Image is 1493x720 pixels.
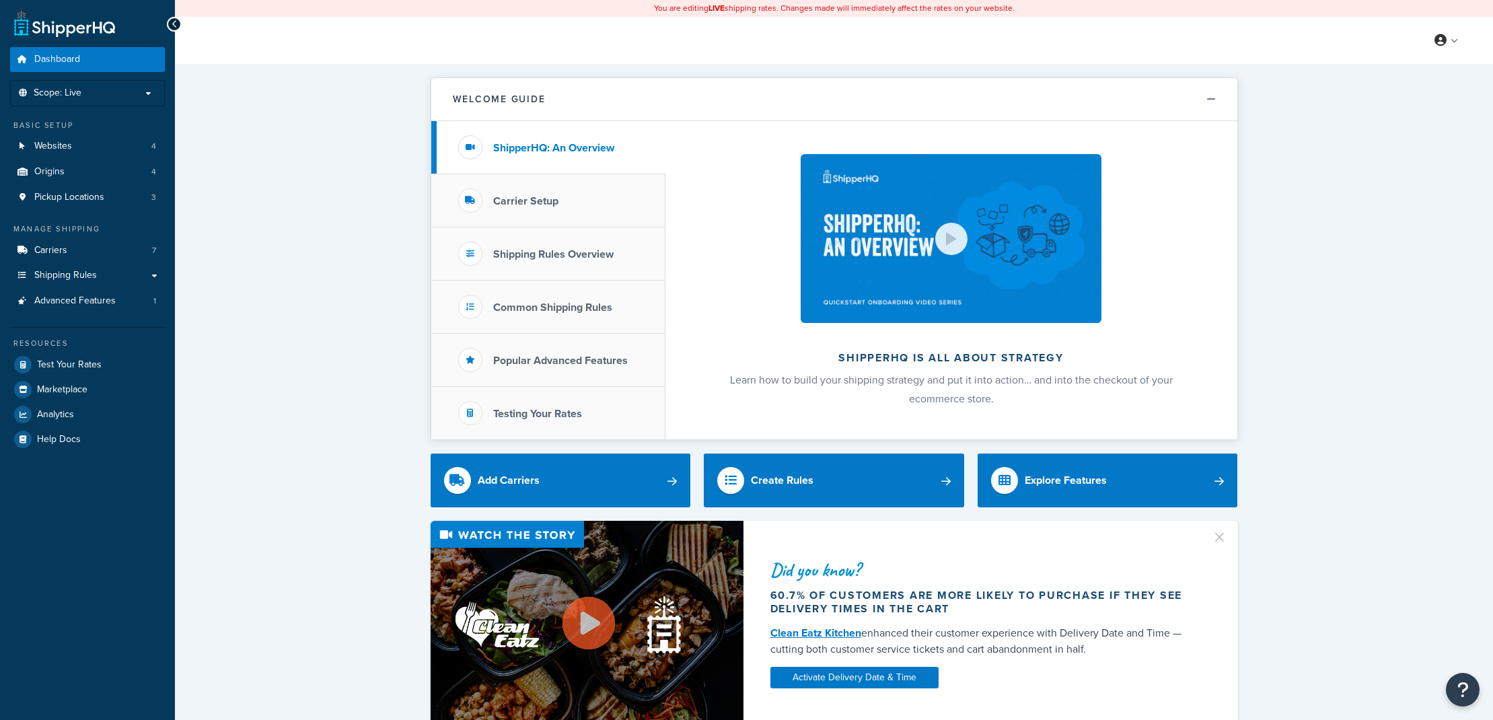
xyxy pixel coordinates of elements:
[493,142,614,154] h3: ShipperHQ: An Overview
[770,667,939,688] a: Activate Delivery Date & Time
[10,159,165,184] li: Origins
[151,166,156,178] span: 4
[10,238,165,263] a: Carriers7
[10,185,165,210] li: Pickup Locations
[770,625,1196,657] div: enhanced their customer experience with Delivery Date and Time — cutting both customer service ti...
[770,561,1196,579] div: Did you know?
[151,192,156,203] span: 3
[34,295,116,307] span: Advanced Features
[801,154,1101,323] img: ShipperHQ is all about strategy
[10,289,165,314] a: Advanced Features1
[10,47,165,72] a: Dashboard
[10,338,165,349] div: Resources
[10,120,165,131] div: Basic Setup
[10,134,165,159] li: Websites
[730,372,1173,406] span: Learn how to build your shipping strategy and put it into action… and into the checkout of your e...
[34,192,104,203] span: Pickup Locations
[493,195,558,207] h3: Carrier Setup
[10,353,165,377] a: Test Your Rates
[10,159,165,184] a: Origins4
[1025,471,1107,490] div: Explore Features
[704,454,964,507] a: Create Rules
[1446,673,1480,707] button: Open Resource Center
[34,166,65,178] span: Origins
[10,223,165,235] div: Manage Shipping
[10,289,165,314] li: Advanced Features
[10,238,165,263] li: Carriers
[34,245,67,256] span: Carriers
[431,454,691,507] a: Add Carriers
[10,134,165,159] a: Websites4
[37,384,87,396] span: Marketplace
[34,54,80,65] span: Dashboard
[10,402,165,427] a: Analytics
[478,471,540,490] div: Add Carriers
[493,301,612,314] h3: Common Shipping Rules
[151,141,156,152] span: 4
[37,409,74,421] span: Analytics
[10,263,165,288] a: Shipping Rules
[751,471,813,490] div: Create Rules
[978,454,1238,507] a: Explore Features
[431,78,1237,121] button: Welcome Guide
[770,589,1196,616] div: 60.7% of customers are more likely to purchase if they see delivery times in the cart
[37,359,102,371] span: Test Your Rates
[701,352,1202,364] h2: ShipperHQ is all about strategy
[34,270,97,281] span: Shipping Rules
[10,185,165,210] a: Pickup Locations3
[34,87,81,99] span: Scope: Live
[37,434,81,445] span: Help Docs
[493,248,614,260] h3: Shipping Rules Overview
[493,355,628,367] h3: Popular Advanced Features
[708,2,725,14] b: LIVE
[453,94,546,104] h2: Welcome Guide
[10,427,165,452] a: Help Docs
[10,377,165,402] a: Marketplace
[153,295,156,307] span: 1
[493,408,582,420] h3: Testing Your Rates
[34,141,72,152] span: Websites
[152,245,156,256] span: 7
[770,625,861,641] a: Clean Eatz Kitchen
